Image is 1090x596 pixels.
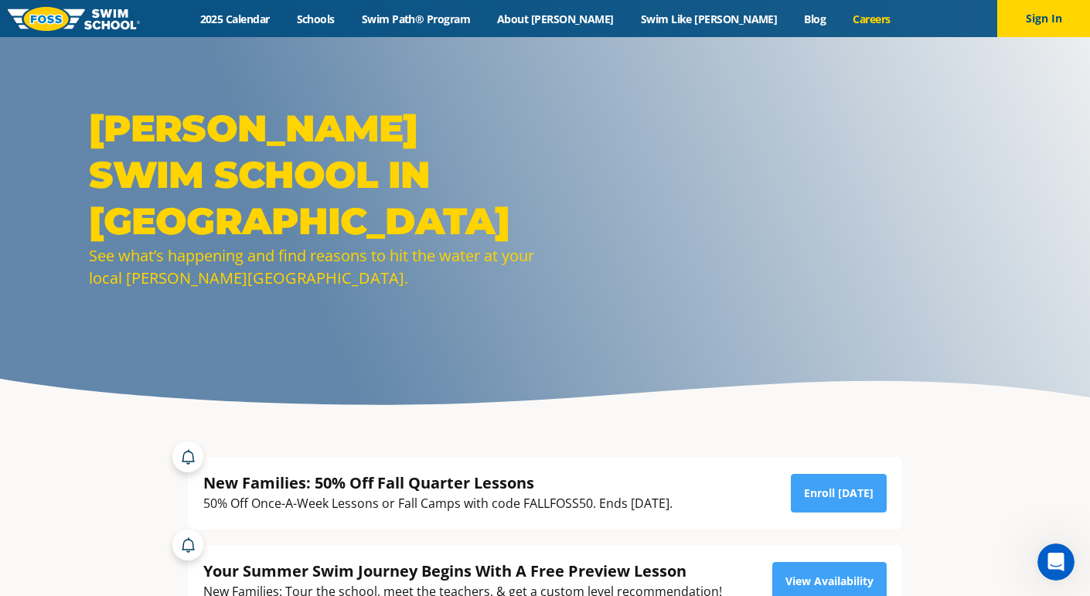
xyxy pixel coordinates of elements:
[203,493,673,514] div: 50% Off Once-A-Week Lessons or Fall Camps with code FALLFOSS50. Ends [DATE].
[348,12,483,26] a: Swim Path® Program
[203,560,722,581] div: Your Summer Swim Journey Begins With A Free Preview Lesson
[791,12,840,26] a: Blog
[8,7,140,31] img: FOSS Swim School Logo
[840,12,904,26] a: Careers
[484,12,628,26] a: About [PERSON_NAME]
[1037,543,1075,581] iframe: Intercom live chat
[186,12,283,26] a: 2025 Calendar
[283,12,348,26] a: Schools
[89,105,537,244] h1: [PERSON_NAME] Swim School in [GEOGRAPHIC_DATA]
[791,474,887,513] a: Enroll [DATE]
[89,244,537,289] div: See what’s happening and find reasons to hit the water at your local [PERSON_NAME][GEOGRAPHIC_DATA].
[203,472,673,493] div: New Families: 50% Off Fall Quarter Lessons
[627,12,791,26] a: Swim Like [PERSON_NAME]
